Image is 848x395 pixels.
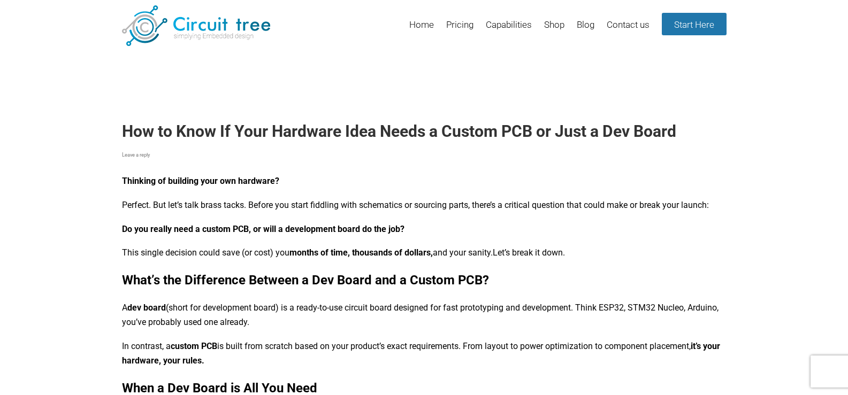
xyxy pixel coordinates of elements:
[122,303,719,327] span: (short for development board) is a ready-to-use circuit board designed for fast prototyping and d...
[544,12,564,47] a: Shop
[122,176,279,186] b: Thinking of building your own hardware?
[122,122,727,141] h1: How to Know If Your Hardware Idea Needs a Custom PCB or Just a Dev Board
[122,152,150,158] a: Leave a reply
[486,12,532,47] a: Capabilities
[122,224,404,234] b: Do you really need a custom PCB, or will a development board do the job?
[433,247,493,258] span: and your sanity.
[127,303,166,313] b: dev board
[662,13,727,35] a: Start Here
[122,5,270,46] img: Circuit Tree
[122,303,127,313] span: A
[607,12,650,47] a: Contact us
[122,273,489,288] b: What’s the Difference Between a Dev Board and a Custom PCB?
[409,12,434,47] a: Home
[493,247,565,258] span: Let’s break it down.
[289,247,433,258] b: months of time, thousands of dollars,
[122,247,289,258] span: This single decision could save (or cost) you
[122,200,709,210] span: Perfect. But let’s talk brass tacks. Before you start fiddling with schematics or sourcing parts,...
[577,12,594,47] a: Blog
[171,341,217,351] b: custom PCB
[446,12,473,47] a: Pricing
[217,341,691,351] span: is built from scratch based on your product’s exact requirements. From layout to power optimizati...
[122,341,171,351] span: In contrast, a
